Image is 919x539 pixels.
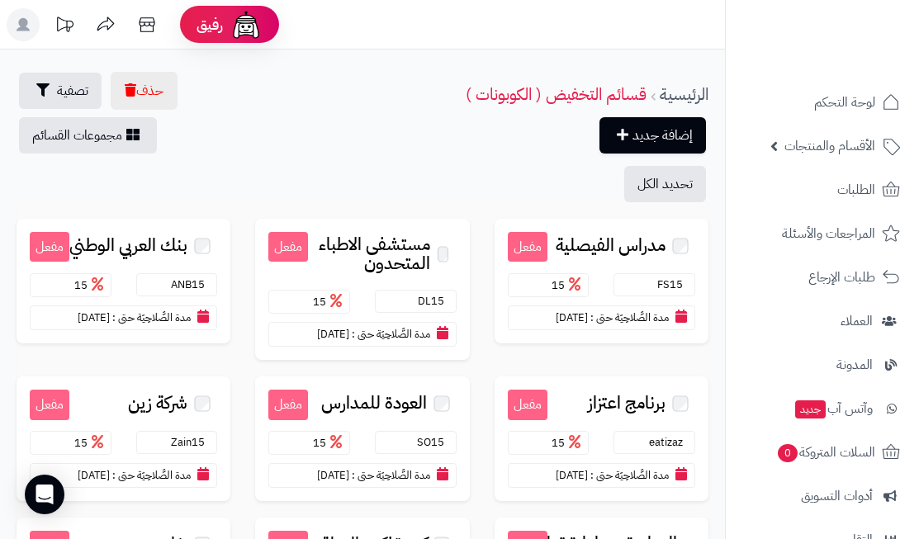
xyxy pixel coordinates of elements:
[112,467,191,483] small: مدة الصَّلاحِيَة حتى :
[808,266,875,289] span: طلبات الإرجاع
[417,434,452,450] small: SO15
[736,170,909,210] a: الطلبات
[30,232,69,262] small: مفعل
[552,277,585,293] span: 15
[736,476,909,516] a: أدوات التسويق
[807,46,903,81] img: logo-2.png
[836,353,873,376] span: المدونة
[317,467,349,483] span: [DATE]
[17,376,230,501] a: مفعل شركة زين Zain15 15 مدة الصَّلاحِيَة حتى : [DATE]
[736,345,909,385] a: المدونة
[69,236,187,255] span: بنك العربي الوطني
[736,83,909,122] a: لوحة التحكم
[841,310,873,333] span: العملاء
[308,235,430,273] span: مستشفى الاطباء المتحدون
[624,166,706,202] button: تحديد الكل
[44,8,85,45] a: تحديثات المنصة
[837,178,875,201] span: الطلبات
[814,91,875,114] span: لوحة التحكم
[19,117,157,154] a: مجموعات القسائم
[793,397,873,420] span: وآتس آب
[317,326,349,342] span: [DATE]
[313,435,346,451] span: 15
[112,310,191,325] small: مدة الصَّلاحِيَة حتى :
[197,15,223,35] span: رفيق
[19,73,102,109] button: تصفية
[17,219,230,343] a: مفعل بنك العربي الوطني ANB15 15 مدة الصَّلاحِيَة حتى : [DATE]
[74,435,107,451] span: 15
[782,222,875,245] span: المراجعات والأسئلة
[588,394,666,413] span: برنامج اعتزاز
[736,301,909,341] a: العملاء
[590,310,669,325] small: مدة الصَّلاحِيَة حتى :
[171,277,213,292] small: ANB15
[508,390,547,420] small: مفعل
[352,467,430,483] small: مدة الصَّلاحِيَة حتى :
[313,294,346,310] span: 15
[25,475,64,514] div: Open Intercom Messenger
[590,467,669,483] small: مدة الصَّلاحِيَة حتى :
[508,232,547,262] small: مفعل
[495,376,708,501] a: مفعل برنامج اعتزاز eatizaz 15 مدة الصَّلاحِيَة حتى : [DATE]
[171,434,213,450] small: Zain15
[352,326,430,342] small: مدة الصَّلاحِيَة حتى :
[736,258,909,297] a: طلبات الإرجاع
[736,433,909,472] a: السلات المتروكة0
[78,310,110,325] span: [DATE]
[30,390,69,420] small: مفعل
[556,310,588,325] span: [DATE]
[801,485,873,508] span: أدوات التسويق
[255,376,469,501] a: مفعل العودة للمدارس SO15 15 مدة الصَّلاحِيَة حتى : [DATE]
[128,394,187,413] span: شركة زين
[776,441,875,464] span: السلات المتروكة
[74,277,107,293] span: 15
[657,277,691,292] small: FS15
[736,389,909,428] a: وآتس آبجديد
[599,117,706,154] a: إضافة جديد
[111,72,178,110] button: حذف
[784,135,875,158] span: الأقسام والمنتجات
[736,214,909,253] a: المراجعات والأسئلة
[649,434,691,450] small: eatizaz
[556,236,666,255] span: مدراس الفيصلية
[552,435,585,451] span: 15
[466,82,647,106] a: قسائم التخفيض ( الكوبونات )
[268,232,308,262] small: مفعل
[321,394,427,413] span: العودة للمدارس
[268,390,308,420] small: مفعل
[495,219,708,343] a: مفعل مدراس الفيصلية FS15 15 مدة الصَّلاحِيَة حتى : [DATE]
[57,81,88,101] span: تصفية
[230,8,263,41] img: ai-face.png
[660,82,708,106] a: الرئيسية
[795,400,826,418] span: جديد
[78,467,110,483] span: [DATE]
[556,467,588,483] span: [DATE]
[255,219,469,360] a: مفعل مستشفى الاطباء المتحدون DL15 15 مدة الصَّلاحِيَة حتى : [DATE]
[418,293,452,309] small: DL15
[778,444,798,462] span: 0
